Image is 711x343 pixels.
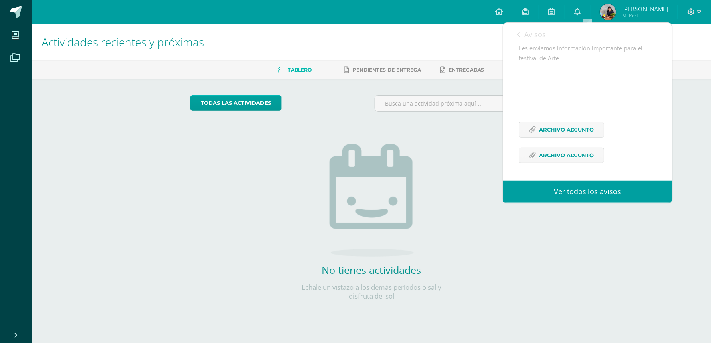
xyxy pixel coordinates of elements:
a: todas las Actividades [190,95,282,111]
input: Busca una actividad próxima aquí... [375,96,552,111]
span: Mi Perfil [622,12,668,19]
a: Archivo Adjunto [519,122,605,138]
a: Tablero [278,64,312,76]
span: [PERSON_NAME] [622,5,668,13]
span: Entregadas [449,67,485,73]
span: Pendientes de entrega [353,67,421,73]
span: Archivo Adjunto [539,122,594,137]
a: Ver todos los avisos [503,181,672,203]
h2: No tienes actividades [292,263,452,277]
img: c6ce284d43713437af18d21671b188a3.png [600,4,616,20]
a: Entregadas [441,64,485,76]
span: Actividades recientes y próximas [42,34,204,50]
div: Les enviamos información importante para el festival de Arte [519,44,656,173]
p: Échale un vistazo a los demás períodos o sal y disfruta del sol [292,283,452,301]
a: Archivo Adjunto [519,148,605,163]
span: Tablero [288,67,312,73]
span: Archivo Adjunto [539,148,594,163]
img: no_activities.png [330,144,414,257]
a: Pendientes de entrega [344,64,421,76]
span: Avisos [524,30,546,39]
